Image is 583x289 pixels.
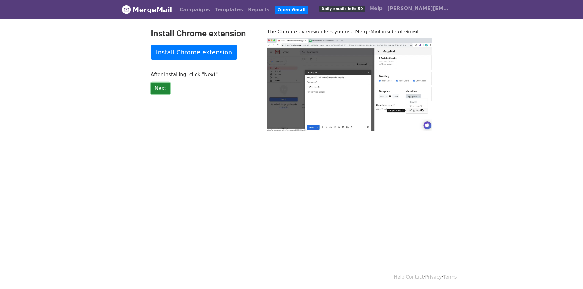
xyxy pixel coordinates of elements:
a: Help [368,2,385,15]
iframe: Chat Widget [552,260,583,289]
h2: Install Chrome extension [151,28,258,39]
a: Reports [245,4,272,16]
a: Privacy [425,274,442,280]
a: Help [394,274,404,280]
p: After installing, click "Next": [151,71,258,78]
span: [PERSON_NAME][EMAIL_ADDRESS][DOMAIN_NAME] [387,5,449,12]
a: Next [151,83,170,94]
img: MergeMail logo [122,5,131,14]
a: Open Gmail [275,6,308,14]
a: Contact [406,274,424,280]
a: Terms [443,274,457,280]
a: Daily emails left: 50 [317,2,367,15]
a: MergeMail [122,3,172,16]
p: The Chrome extension lets you use MergeMail inside of Gmail: [267,28,432,35]
span: Daily emails left: 50 [319,6,365,12]
a: Templates [212,4,245,16]
a: Campaigns [177,4,212,16]
a: Install Chrome extension [151,45,237,60]
a: [PERSON_NAME][EMAIL_ADDRESS][DOMAIN_NAME] [385,2,457,17]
